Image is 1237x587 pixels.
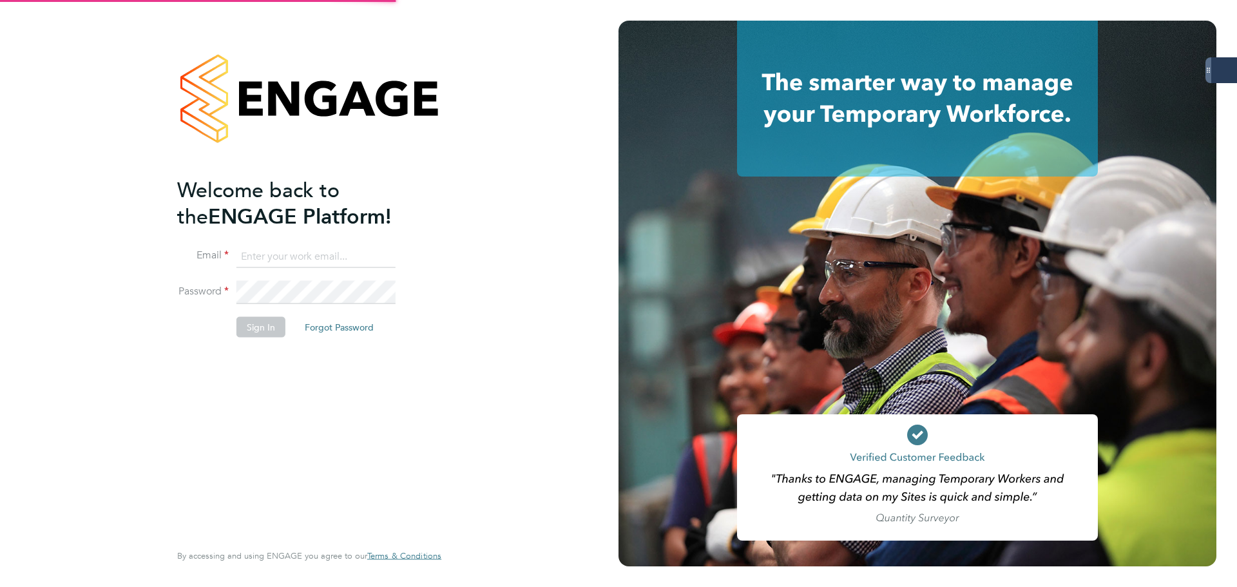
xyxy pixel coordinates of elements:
h2: ENGAGE Platform! [177,177,428,229]
span: Terms & Conditions [367,550,441,561]
span: Welcome back to the [177,177,340,229]
span: By accessing and using ENGAGE you agree to our [177,550,441,561]
input: Enter your work email... [236,245,396,268]
button: Sign In [236,317,285,338]
label: Email [177,249,229,262]
a: Terms & Conditions [367,551,441,561]
label: Password [177,285,229,298]
button: Forgot Password [294,317,384,338]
